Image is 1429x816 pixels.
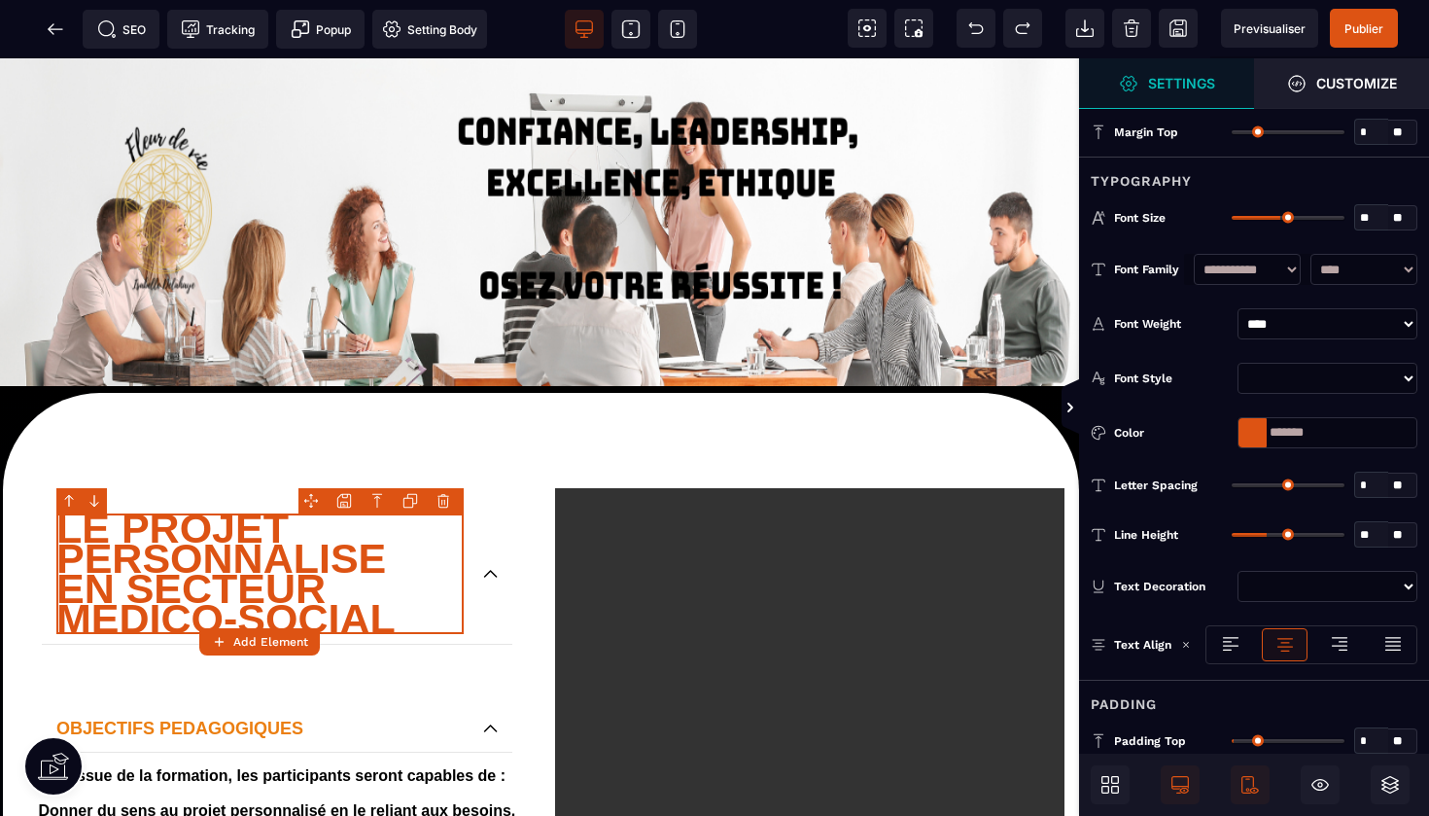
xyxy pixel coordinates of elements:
div: Text Decoration [1114,577,1230,596]
span: Open Layers [1371,765,1410,804]
span: Font Size [1114,210,1166,226]
span: Screenshot [894,9,933,48]
button: Add Element [199,628,320,656]
span: Padding Top [1114,733,1186,749]
p: Text Align [1091,635,1171,655]
div: Padding [1079,680,1429,716]
strong: Customize [1316,76,1397,90]
span: Preview [1221,9,1318,48]
span: Tracking [181,19,255,39]
span: Open Style Manager [1254,58,1429,109]
span: Popup [291,19,351,39]
p: OBJECTIFS PEDAGOGIQUES [56,656,464,684]
span: Mobile Only [1231,765,1270,804]
span: Settings [1079,58,1254,109]
span: Publier [1344,21,1383,36]
div: Typography [1079,157,1429,193]
div: Font Family [1114,260,1184,279]
div: Font Weight [1114,314,1230,334]
span: Setting Body [382,19,477,39]
span: Line Height [1114,527,1178,543]
span: Open Blocks [1091,765,1130,804]
strong: Settings [1148,76,1215,90]
span: Hide/Show Block [1301,765,1340,804]
span: Previsualiser [1234,21,1306,36]
p: LE PROJET PERSONNALISE EN SECTEUR MEDICO-SOCIAL [56,455,464,576]
span: View components [848,9,887,48]
div: Color [1114,423,1230,443]
strong: Add Element [233,635,308,649]
span: Margin Top [1114,124,1178,140]
img: loading [1181,640,1191,650]
div: Font Style [1114,369,1230,388]
span: Desktop Only [1161,765,1200,804]
span: SEO [97,19,146,39]
span: Letter Spacing [1114,478,1198,493]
